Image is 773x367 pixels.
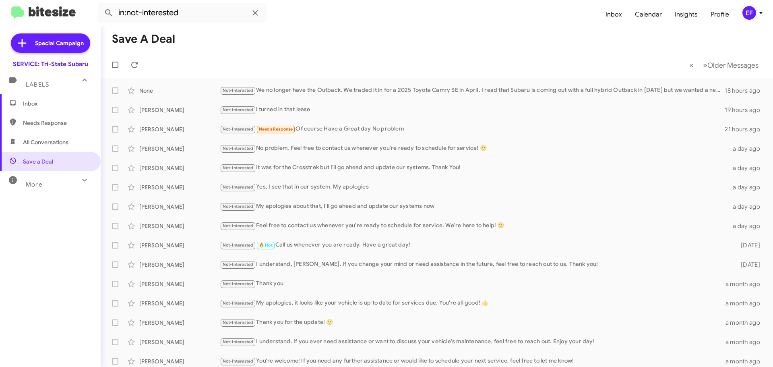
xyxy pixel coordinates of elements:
[220,241,728,250] div: Call us whenever you are ready. Have a great day!
[23,138,68,146] span: All Conversations
[220,124,725,134] div: Of course Have a Great day No problem
[707,61,759,70] span: Older Messages
[220,357,725,366] div: You're welcome! If you need any further assistance or would like to schedule your next service, f...
[685,57,763,73] nav: Page navigation example
[259,243,273,248] span: 🔥 Hot
[704,3,736,26] a: Profile
[223,185,254,190] span: Not-Interested
[599,3,628,26] a: Inbox
[11,33,90,53] a: Special Campaign
[725,280,767,288] div: a month ago
[139,203,220,211] div: [PERSON_NAME]
[220,337,725,346] div: I understand. If you ever need assistance or want to discuss your vehicle's maintenance, feel fre...
[223,223,254,228] span: Not-Interested
[728,203,767,211] div: a day ago
[220,86,725,95] div: We no longer have the Outback. We traded it in for a 2025 Toyota Camry SE in ApriI. I read that S...
[728,145,767,153] div: a day ago
[223,262,254,267] span: Not-Interested
[23,158,53,166] span: Save a Deal
[139,299,220,307] div: [PERSON_NAME]
[23,119,91,127] span: Needs Response
[220,318,725,327] div: Thank you for the update! 🙂
[728,261,767,269] div: [DATE]
[139,183,220,191] div: [PERSON_NAME]
[223,243,254,248] span: Not-Interested
[97,3,267,23] input: Search
[35,39,84,47] span: Special Campaign
[223,107,254,112] span: Not-Interested
[725,299,767,307] div: a month ago
[26,81,49,88] span: Labels
[223,301,254,306] span: Not-Interested
[223,165,254,170] span: Not-Interested
[223,204,254,209] span: Not-Interested
[728,164,767,172] div: a day ago
[220,260,728,269] div: I understand, [PERSON_NAME]. If you change your mind or need assistance in the future, feel free ...
[139,125,220,133] div: [PERSON_NAME]
[668,3,704,26] a: Insights
[139,261,220,269] div: [PERSON_NAME]
[698,57,763,73] button: Next
[725,106,767,114] div: 19 hours ago
[725,338,767,346] div: a month ago
[220,182,728,192] div: Yes, I see that in our system. My apologies
[112,33,175,46] h1: Save a Deal
[220,279,725,288] div: Thank you
[139,241,220,249] div: [PERSON_NAME]
[139,319,220,327] div: [PERSON_NAME]
[725,125,767,133] div: 21 hours ago
[220,221,728,230] div: Feel free to contact us whenever you're ready to schedule for service. We're here to help! 🙂
[220,144,728,153] div: No problem, Feel free to contact us whenever you're ready to schedule for service! 🙂
[223,88,254,93] span: Not-Interested
[139,106,220,114] div: [PERSON_NAME]
[742,6,756,20] div: EF
[139,222,220,230] div: [PERSON_NAME]
[223,359,254,364] span: Not-Interested
[684,57,699,73] button: Previous
[728,222,767,230] div: a day ago
[139,280,220,288] div: [PERSON_NAME]
[703,60,707,70] span: »
[139,145,220,153] div: [PERSON_NAME]
[725,357,767,365] div: a month ago
[139,338,220,346] div: [PERSON_NAME]
[725,87,767,95] div: 18 hours ago
[139,164,220,172] div: [PERSON_NAME]
[26,181,42,188] span: More
[223,146,254,151] span: Not-Interested
[220,299,725,308] div: My apologies, it looks like your vehicle is up to date for services due. You're all good! 👍
[139,357,220,365] div: [PERSON_NAME]
[223,126,254,132] span: Not-Interested
[725,319,767,327] div: a month ago
[223,339,254,344] span: Not-Interested
[220,202,728,211] div: My apologies about that, I'll go ahead and update our systems now
[259,126,293,132] span: Needs Response
[628,3,668,26] a: Calendar
[728,241,767,249] div: [DATE]
[139,87,220,95] div: None
[220,105,725,114] div: i turned in that lease
[13,60,88,68] div: SERVICE: Tri-State Subaru
[220,163,728,172] div: It was for the Crosstrek but I'll go ahead and update our systems. Thank You!
[223,281,254,286] span: Not-Interested
[736,6,764,20] button: EF
[728,183,767,191] div: a day ago
[23,100,91,108] span: Inbox
[223,320,254,325] span: Not-Interested
[689,60,694,70] span: «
